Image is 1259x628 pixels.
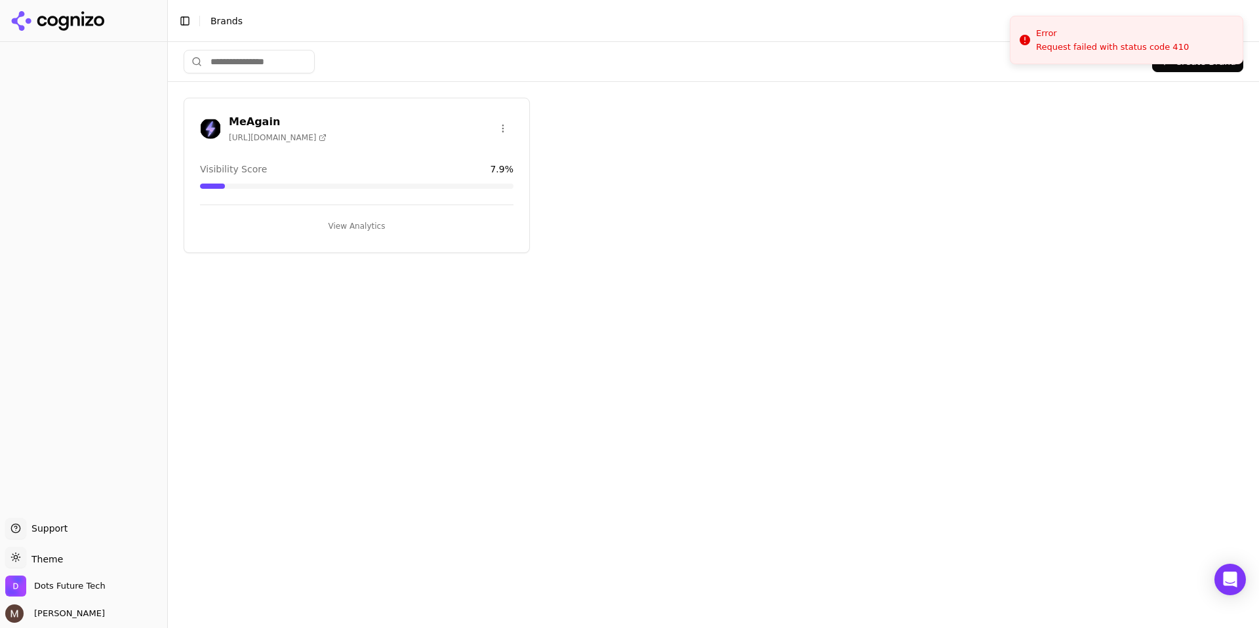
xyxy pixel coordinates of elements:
[26,522,68,535] span: Support
[200,118,221,139] img: MeAgain
[29,608,105,619] span: [PERSON_NAME]
[490,163,513,176] span: 7.9 %
[200,216,513,237] button: View Analytics
[5,576,106,597] button: Open organization switcher
[34,580,106,592] span: Dots Future Tech
[5,604,24,623] img: Martyn Strydom
[210,16,243,26] span: Brands
[5,576,26,597] img: Dots Future Tech
[210,14,1222,28] nav: breadcrumb
[229,114,327,130] h3: MeAgain
[26,554,63,564] span: Theme
[200,163,267,176] span: Visibility Score
[5,604,105,623] button: Open user button
[229,132,327,143] span: [URL][DOMAIN_NAME]
[1214,564,1246,595] div: Open Intercom Messenger
[1036,27,1189,40] div: Error
[1036,41,1189,53] div: Request failed with status code 410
